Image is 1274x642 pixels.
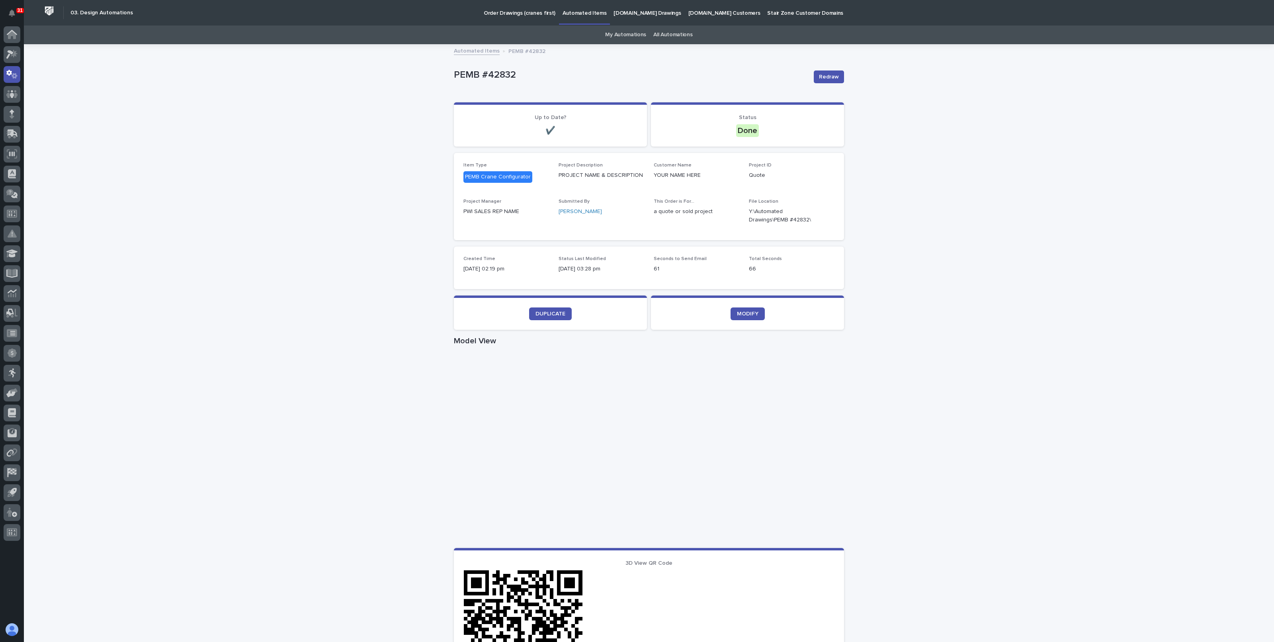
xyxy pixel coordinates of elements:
[559,199,590,204] span: Submitted By
[4,5,20,22] button: Notifications
[749,265,834,273] p: 66
[535,311,565,317] span: DUPLICATE
[463,256,495,261] span: Created Time
[454,46,500,55] a: Automated Items
[654,171,739,180] p: YOUR NAME HERE
[625,560,672,566] span: 3D View QR Code
[559,256,606,261] span: Status Last Modified
[18,8,23,13] p: 31
[749,207,815,224] : Y:\Automated Drawings\PEMB #42832\
[731,307,765,320] a: MODIFY
[654,256,707,261] span: Seconds to Send Email
[605,25,646,44] a: My Automations
[749,199,778,204] span: File Location
[559,163,603,168] span: Project Description
[454,336,844,346] h1: Model View
[819,73,839,81] span: Redraw
[749,256,782,261] span: Total Seconds
[463,199,501,204] span: Project Manager
[739,115,756,120] span: Status
[454,69,807,81] p: PEMB #42832
[42,4,57,18] img: Workspace Logo
[654,199,694,204] span: This Order is For...
[10,10,20,22] div: Notifications31
[559,171,644,180] p: PROJECT NAME & DESCRIPTION
[463,207,549,216] p: PWI SALES REP NAME
[654,163,692,168] span: Customer Name
[654,265,739,273] p: 61
[653,25,692,44] a: All Automations
[654,207,739,216] p: a quote or sold project
[736,124,759,137] div: Done
[4,621,20,638] button: users-avatar
[463,265,549,273] p: [DATE] 02:19 pm
[535,115,567,120] span: Up to Date?
[737,311,758,317] span: MODIFY
[454,349,844,548] iframe: Model View
[814,70,844,83] button: Redraw
[463,126,637,135] p: ✔️
[463,163,487,168] span: Item Type
[508,46,545,55] p: PEMB #42832
[529,307,572,320] a: DUPLICATE
[559,207,602,216] a: [PERSON_NAME]
[463,171,532,183] div: PEMB Crane Configurator
[749,171,834,180] p: Quote
[749,163,772,168] span: Project ID
[559,265,644,273] p: [DATE] 03:28 pm
[70,10,133,16] h2: 03. Design Automations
